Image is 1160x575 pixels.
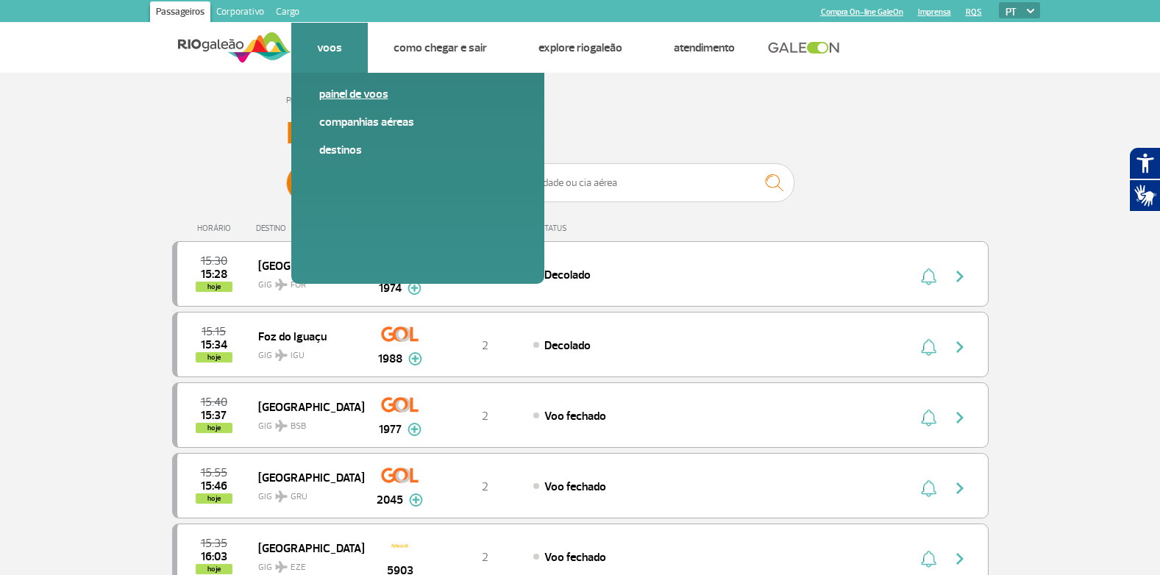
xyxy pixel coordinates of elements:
div: Plugin de acessibilidade da Hand Talk. [1129,147,1160,212]
span: 2025-10-01 15:30:00 [201,256,227,266]
span: 2025-10-01 15:55:00 [201,468,227,478]
span: [GEOGRAPHIC_DATA] [258,538,352,557]
img: sino-painel-voo.svg [921,268,936,285]
span: GIG [258,271,352,292]
img: destiny_airplane.svg [275,349,288,361]
img: mais-info-painel-voo.svg [408,282,421,295]
span: 2025-10-01 15:35:00 [201,538,227,549]
a: Imprensa [918,7,951,17]
span: hoje [196,282,232,292]
span: 2025-10-01 15:15:00 [202,326,226,337]
a: Corporativo [210,1,270,25]
span: [GEOGRAPHIC_DATA] [258,468,352,487]
span: Decolado [544,268,591,282]
span: 2025-10-01 15:40:00 [201,397,227,407]
a: Como chegar e sair [394,40,487,55]
a: Painel de voos [319,86,516,102]
div: HORÁRIO [177,224,257,233]
span: 2025-10-01 15:34:00 [201,340,227,350]
a: Explore RIOgaleão [538,40,622,55]
span: 1988 [378,350,402,368]
a: Atendimento [674,40,735,55]
img: seta-direita-painel-voo.svg [951,550,969,568]
span: 2 [482,338,488,353]
span: Voo fechado [544,479,606,494]
input: Voo, cidade ou cia aérea [500,163,794,202]
span: GRU [291,490,307,504]
a: Companhias Aéreas [319,114,516,130]
a: Passageiros [150,1,210,25]
img: destiny_airplane.svg [275,279,288,290]
span: EZE [291,561,306,574]
h3: Painel de Voos [286,115,875,152]
img: sino-painel-voo.svg [921,338,936,356]
img: seta-direita-painel-voo.svg [951,268,969,285]
span: 1974 [379,279,402,297]
span: [GEOGRAPHIC_DATA] [258,256,352,275]
a: Voos [317,40,342,55]
a: Página Inicial [286,95,332,106]
span: 2 [482,409,488,424]
span: Voo fechado [544,409,606,424]
span: hoje [196,423,232,433]
span: GIG [258,482,352,504]
span: hoje [196,564,232,574]
div: DESTINO [256,224,363,233]
img: seta-direita-painel-voo.svg [951,479,969,497]
img: mais-info-painel-voo.svg [408,423,421,436]
span: 1977 [379,421,402,438]
span: 2025-10-01 15:28:00 [201,269,227,279]
img: sino-painel-voo.svg [921,409,936,426]
span: FOR [291,279,306,292]
a: RQS [966,7,982,17]
span: Voo fechado [544,550,606,565]
a: Cargo [270,1,305,25]
img: destiny_airplane.svg [275,490,288,502]
span: GIG [258,412,352,433]
span: 2025-10-01 15:37:52 [201,410,227,421]
img: mais-info-painel-voo.svg [409,493,423,507]
span: 2 [482,479,488,494]
span: IGU [291,349,305,362]
a: Destinos [319,142,516,158]
span: 2025-10-01 16:03:00 [201,551,227,562]
span: hoje [196,493,232,504]
span: BSB [291,420,306,433]
img: sino-painel-voo.svg [921,479,936,497]
img: destiny_airplane.svg [275,561,288,573]
span: 2025-10-01 15:46:20 [201,481,227,491]
span: GIG [258,553,352,574]
img: seta-direita-painel-voo.svg [951,409,969,426]
div: STATUS [533,224,652,233]
span: [GEOGRAPHIC_DATA] [258,397,352,416]
span: GIG [258,341,352,362]
span: 2045 [377,491,403,509]
span: hoje [196,352,232,362]
button: Abrir recursos assistivos. [1129,147,1160,179]
img: seta-direita-painel-voo.svg [951,338,969,356]
span: 2 [482,550,488,565]
span: Decolado [544,338,591,353]
img: sino-painel-voo.svg [921,550,936,568]
img: destiny_airplane.svg [275,420,288,432]
img: mais-info-painel-voo.svg [408,352,422,365]
a: Compra On-line GaleOn [821,7,903,17]
button: Abrir tradutor de língua de sinais. [1129,179,1160,212]
span: Foz do Iguaçu [258,326,352,346]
